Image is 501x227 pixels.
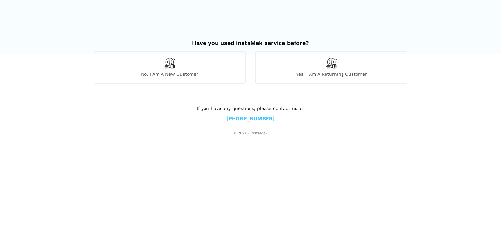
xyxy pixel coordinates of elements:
[256,71,407,77] span: Yes, I am a returning customer
[94,33,407,47] h2: Have you used instaMek service before?
[226,115,275,122] a: [PHONE_NUMBER]
[148,131,353,136] span: © 2021 - instaMek
[94,71,245,77] span: No, I am a new customer
[148,105,353,112] p: If you have any questions, please contact us at:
